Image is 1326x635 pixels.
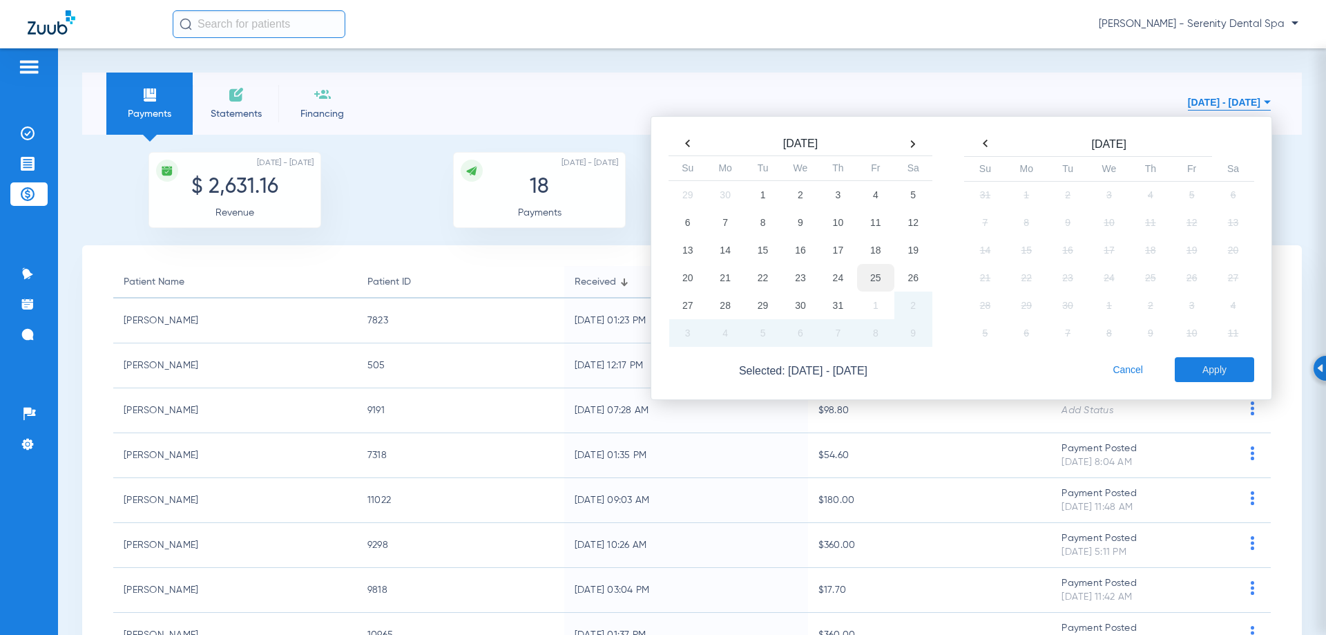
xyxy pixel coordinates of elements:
[113,298,357,343] td: [PERSON_NAME]
[1317,364,1323,372] img: Arrow
[707,134,894,156] th: [DATE]
[465,164,478,177] img: icon
[1006,134,1212,156] th: [DATE]
[180,18,192,30] img: Search Icon
[1061,578,1137,588] span: Payment Posted
[1061,406,1114,415] span: Add Status
[357,388,564,433] td: 9191
[808,433,1052,478] td: $54.60
[518,208,561,218] span: Payments
[1257,569,1326,635] iframe: Chat Widget
[314,86,331,103] img: financing icon
[1244,491,1261,505] img: group-dot-blue.svg
[367,274,554,290] div: Patient ID
[808,568,1052,613] td: $17.70
[18,59,40,75] img: hamburger-icon
[564,343,808,388] td: [DATE] 12:17 PM
[215,208,254,218] span: Revenue
[124,274,184,290] div: Patient Name
[1061,533,1137,543] span: Payment Posted
[173,10,345,38] input: Search for patients
[1061,502,1133,512] span: [DATE] 11:48 AM
[1099,17,1298,31] span: [PERSON_NAME] - Serenity Dental Spa
[1188,88,1271,116] button: [DATE] - [DATE]
[191,177,278,198] span: $ 2,631.16
[357,523,564,568] td: 9298
[665,364,941,378] span: Selected: [DATE] - [DATE]
[1061,457,1132,467] span: [DATE] 8:04 AM
[564,433,808,478] td: [DATE] 01:35 PM
[1061,547,1126,557] span: [DATE] 5:11 PM
[124,274,347,290] div: Patient Name
[564,388,808,433] td: [DATE] 07:28 AM
[228,86,244,103] img: invoices icon
[357,298,564,343] td: 7823
[1061,444,1137,453] span: Payment Posted
[203,107,269,121] span: Statements
[808,388,1052,433] td: $98.80
[575,274,616,290] div: Received
[113,388,357,433] td: [PERSON_NAME]
[1175,357,1254,382] button: Apply
[808,523,1052,568] td: $360.00
[530,177,549,198] span: 18
[561,156,618,170] span: [DATE] - [DATE]
[367,274,411,290] div: Patient ID
[357,568,564,613] td: 9818
[1244,536,1261,550] img: group-dot-blue.svg
[257,156,314,170] span: [DATE] - [DATE]
[357,433,564,478] td: 7318
[113,433,357,478] td: [PERSON_NAME]
[289,107,355,121] span: Financing
[1061,623,1137,633] span: Payment Posted
[1061,489,1137,498] span: Payment Posted
[564,568,808,613] td: [DATE] 03:04 PM
[564,298,808,343] td: [DATE] 01:23 PM
[142,86,158,103] img: payments icon
[564,523,808,568] td: [DATE] 10:26 AM
[357,478,564,523] td: 11022
[28,10,75,35] img: Zuub Logo
[113,568,357,613] td: [PERSON_NAME]
[1244,581,1261,595] img: group-dot-blue.svg
[113,343,357,388] td: [PERSON_NAME]
[1108,357,1147,382] button: Cancel
[113,523,357,568] td: [PERSON_NAME]
[564,478,808,523] td: [DATE] 09:03 AM
[113,478,357,523] td: [PERSON_NAME]
[575,274,798,290] div: Received
[117,107,182,121] span: Payments
[1061,592,1132,602] span: [DATE] 11:42 AM
[357,343,564,388] td: 505
[1244,446,1261,460] img: group-dot-blue.svg
[808,478,1052,523] td: $180.00
[1244,401,1261,415] img: group-dot-blue.svg
[161,164,173,177] img: icon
